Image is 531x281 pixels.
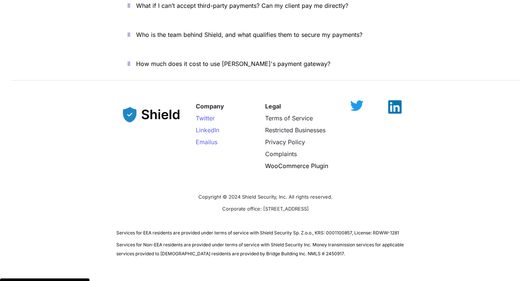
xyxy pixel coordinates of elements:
[136,60,330,67] span: How much does it cost to use [PERSON_NAME]'s payment gateway?
[196,138,217,146] a: Emailus
[265,114,313,122] a: Terms of Service
[196,138,211,146] span: Email
[136,31,362,38] span: Who is the team behind Shield, and what qualifies them to secure my payments?
[222,206,309,212] span: Corporate office: [STREET_ADDRESS]
[265,126,326,134] a: Restricted Businesses
[116,52,415,75] button: How much does it cost to use [PERSON_NAME]'s payment gateway?
[265,102,281,110] strong: Legal
[196,114,215,122] a: Twitter
[196,126,219,134] a: LinkedIn
[116,230,399,236] span: Services for EEA residents are provided under terms of service with Shield Security Sp. Z.o.o., K...
[116,242,405,256] span: Services for Non-EEA residents are provided under terms of service with Shield Security Inc. Mone...
[211,138,217,146] span: us
[116,23,415,46] button: Who is the team behind Shield, and what qualifies them to secure my payments?
[136,2,348,9] span: What if I can’t accept third-party payments? Can my client pay me directly?
[265,138,305,146] a: Privacy Policy
[265,162,328,170] a: WooCommerce Plugin
[265,150,297,158] a: Complaints
[198,194,333,200] span: Copyright © 2024 Shield Security, Inc. All rights reserved.
[196,102,224,110] strong: Company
